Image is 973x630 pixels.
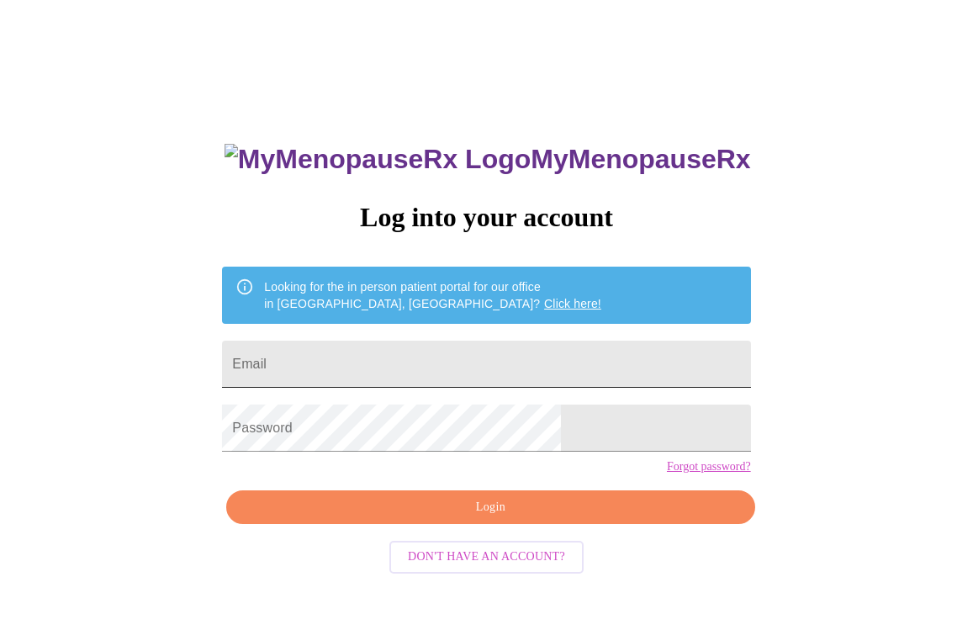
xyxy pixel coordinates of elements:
[667,460,751,474] a: Forgot password?
[222,202,750,233] h3: Log into your account
[385,548,588,563] a: Don't have an account?
[389,541,584,574] button: Don't have an account?
[225,144,531,175] img: MyMenopauseRx Logo
[264,272,601,319] div: Looking for the in person patient portal for our office in [GEOGRAPHIC_DATA], [GEOGRAPHIC_DATA]?
[408,547,565,568] span: Don't have an account?
[226,490,754,525] button: Login
[246,497,735,518] span: Login
[544,297,601,310] a: Click here!
[225,144,751,175] h3: MyMenopauseRx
